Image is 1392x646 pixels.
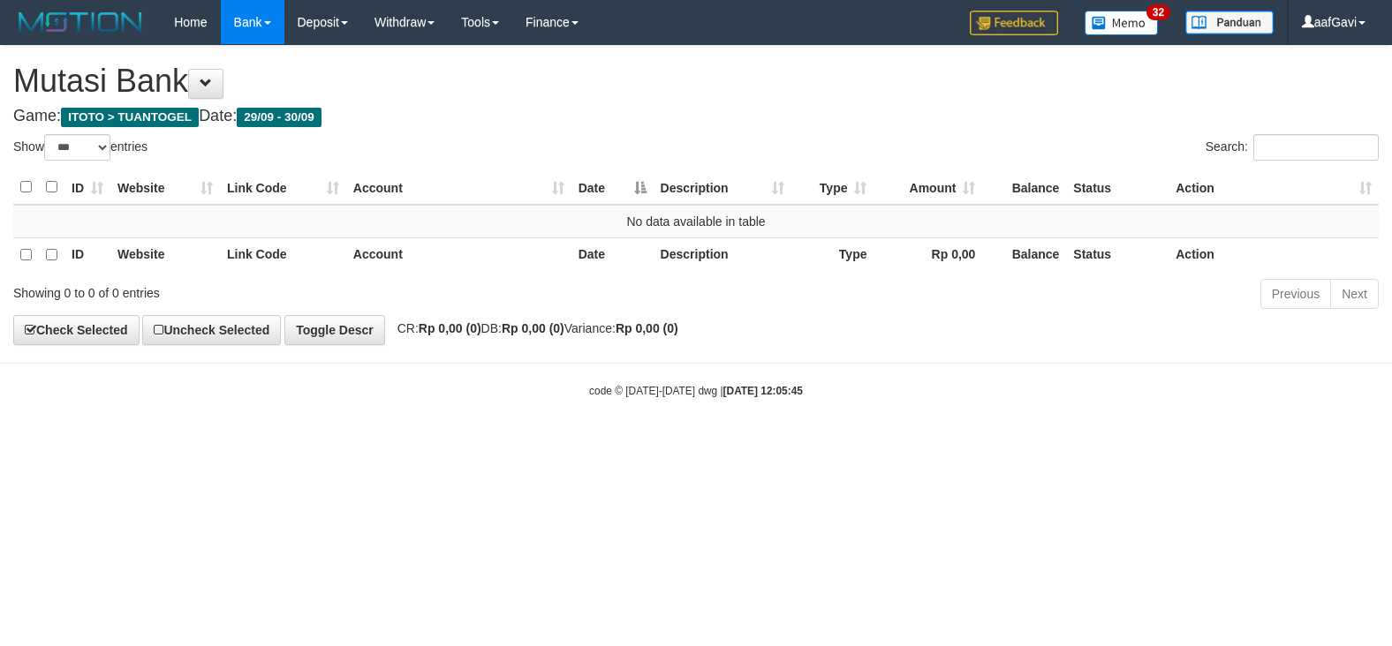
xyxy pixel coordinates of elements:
th: Account: activate to sort column ascending [346,170,571,205]
span: ITOTO > TUANTOGEL [61,108,199,127]
strong: Rp 0,00 (0) [616,321,678,335]
a: Toggle Descr [284,315,385,345]
th: Type: activate to sort column ascending [791,170,874,205]
th: Balance [982,237,1066,272]
th: Description: activate to sort column ascending [654,170,791,205]
span: 29/09 - 30/09 [237,108,322,127]
select: Showentries [44,134,110,161]
th: Link Code [220,237,346,272]
input: Search: [1253,134,1379,161]
span: CR: DB: Variance: [389,321,678,335]
img: panduan.png [1185,11,1274,34]
div: Showing 0 to 0 of 0 entries [13,277,567,302]
th: Account [346,237,571,272]
th: ID: activate to sort column ascending [64,170,110,205]
th: Link Code: activate to sort column ascending [220,170,346,205]
h1: Mutasi Bank [13,64,1379,99]
span: 32 [1146,4,1170,20]
th: Date [571,237,654,272]
th: Website [110,237,220,272]
th: Status [1066,170,1169,205]
th: Status [1066,237,1169,272]
th: Action [1169,237,1379,272]
img: Feedback.jpg [970,11,1058,35]
td: No data available in table [13,205,1379,238]
th: Type [791,237,874,272]
a: Previous [1260,279,1331,309]
th: ID [64,237,110,272]
th: Action: activate to sort column ascending [1169,170,1379,205]
h4: Game: Date: [13,108,1379,125]
th: Description [654,237,791,272]
strong: [DATE] 12:05:45 [723,385,803,397]
a: Check Selected [13,315,140,345]
label: Search: [1206,134,1379,161]
a: Next [1330,279,1379,309]
th: Rp 0,00 [874,237,982,272]
label: Show entries [13,134,148,161]
th: Date: activate to sort column descending [571,170,654,205]
th: Amount: activate to sort column ascending [874,170,982,205]
th: Website: activate to sort column ascending [110,170,220,205]
strong: Rp 0,00 (0) [419,321,481,335]
strong: Rp 0,00 (0) [502,321,564,335]
th: Balance [982,170,1066,205]
small: code © [DATE]-[DATE] dwg | [589,385,803,397]
a: Uncheck Selected [142,315,281,345]
img: MOTION_logo.png [13,9,148,35]
img: Button%20Memo.svg [1085,11,1159,35]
